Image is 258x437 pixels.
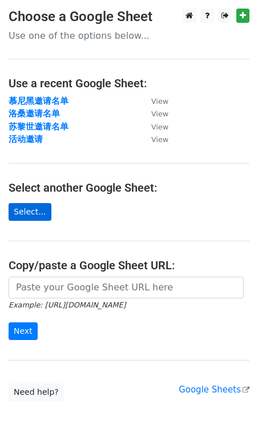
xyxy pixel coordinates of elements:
[140,108,168,119] a: View
[140,134,168,144] a: View
[9,203,51,221] a: Select...
[151,135,168,144] small: View
[9,108,60,119] a: 洛桑邀请名单
[151,123,168,131] small: View
[9,181,249,195] h4: Select another Google Sheet:
[201,382,258,437] iframe: Chat Widget
[9,134,43,144] a: 活动邀请
[179,385,249,395] a: Google Sheets
[9,122,68,132] a: 苏黎世邀请名单
[9,322,38,340] input: Next
[9,277,244,298] input: Paste your Google Sheet URL here
[140,122,168,132] a: View
[9,301,126,309] small: Example: [URL][DOMAIN_NAME]
[151,110,168,118] small: View
[201,382,258,437] div: 聊天小组件
[9,258,249,272] h4: Copy/paste a Google Sheet URL:
[140,96,168,106] a: View
[151,97,168,106] small: View
[9,383,64,401] a: Need help?
[9,9,249,25] h3: Choose a Google Sheet
[9,96,68,106] a: 慕尼黑邀请名单
[9,76,249,90] h4: Use a recent Google Sheet:
[9,30,249,42] p: Use one of the options below...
